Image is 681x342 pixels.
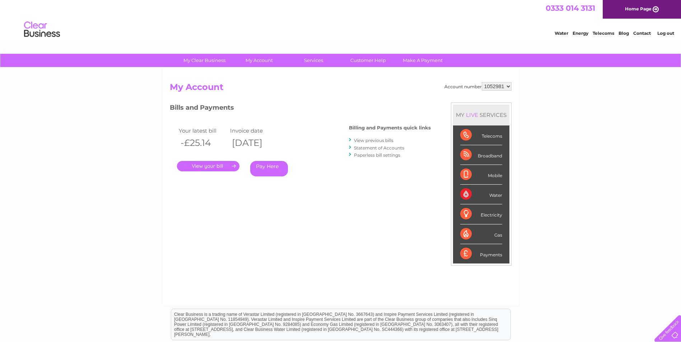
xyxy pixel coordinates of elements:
[460,224,502,244] div: Gas
[171,4,510,35] div: Clear Business is a trading name of Verastar Limited (registered in [GEOGRAPHIC_DATA] No. 3667643...
[170,103,431,115] h3: Bills and Payments
[284,54,343,67] a: Services
[354,152,400,158] a: Paperless bill settings
[175,54,234,67] a: My Clear Business
[633,30,651,36] a: Contact
[619,30,629,36] a: Blog
[177,136,229,150] th: -£25.14
[657,30,674,36] a: Log out
[250,161,288,176] a: Pay Here
[460,204,502,224] div: Electricity
[573,30,588,36] a: Energy
[228,136,280,150] th: [DATE]
[228,126,280,136] td: Invoice date
[229,54,289,67] a: My Account
[460,165,502,185] div: Mobile
[177,161,239,171] a: .
[555,30,568,36] a: Water
[465,111,480,118] div: LIVE
[460,145,502,165] div: Broadband
[177,126,229,136] td: Your latest bill
[354,138,393,143] a: View previous bills
[546,4,595,13] a: 0333 014 3131
[170,82,512,96] h2: My Account
[393,54,452,67] a: Make A Payment
[444,82,512,91] div: Account number
[460,185,502,204] div: Water
[460,125,502,145] div: Telecoms
[24,19,60,41] img: logo.png
[593,30,614,36] a: Telecoms
[349,125,431,130] h4: Billing and Payments quick links
[339,54,398,67] a: Customer Help
[354,145,404,151] a: Statement of Accounts
[460,244,502,263] div: Payments
[453,105,509,125] div: MY SERVICES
